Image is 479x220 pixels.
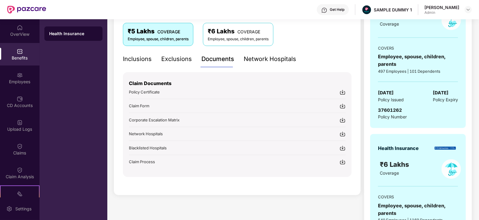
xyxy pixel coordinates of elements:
[208,27,269,36] div: ₹6 Lakhs
[7,6,46,14] img: New Pazcare Logo
[201,54,234,64] div: Documents
[435,147,456,150] img: insurerLogo
[380,170,399,176] span: Coverage
[424,10,459,15] div: Admin
[378,96,404,103] span: Policy Issued
[17,48,23,54] img: svg+xml;base64,PHN2ZyBpZD0iQmVuZWZpdHMiIHhtbG5zPSJodHRwOi8vd3d3LnczLm9yZy8yMDAwL3N2ZyIgd2lkdGg9Ij...
[442,11,461,30] img: policyIcon
[128,27,189,36] div: ₹5 Lakhs
[17,96,23,102] img: svg+xml;base64,PHN2ZyBpZD0iQ0RfQWNjb3VudHMiIGRhdGEtbmFtZT0iQ0QgQWNjb3VudHMiIHhtbG5zPSJodHRwOi8vd3...
[17,167,23,173] img: svg+xml;base64,PHN2ZyBpZD0iQ2xhaW0iIHhtbG5zPSJodHRwOi8vd3d3LnczLm9yZy8yMDAwL3N2ZyIgd2lkdGg9IjIwIi...
[433,96,458,103] span: Policy Expiry
[17,191,23,197] img: svg+xml;base64,PHN2ZyB4bWxucz0iaHR0cDovL3d3dy53My5vcmcvMjAwMC9zdmciIHdpZHRoPSIyMSIgaGVpZ2h0PSIyMC...
[424,5,459,10] div: [PERSON_NAME]
[123,54,152,64] div: Inclusions
[378,53,458,68] div: Employee, spouse, children, parents
[340,159,346,165] img: svg+xml;base64,PHN2ZyBpZD0iRG93bmxvYWQtMjR4MjQiIHhtbG5zPSJodHRwOi8vd3d3LnczLm9yZy8yMDAwL3N2ZyIgd2...
[17,143,23,149] img: svg+xml;base64,PHN2ZyBpZD0iQ2xhaW0iIHhtbG5zPSJodHRwOi8vd3d3LnczLm9yZy8yMDAwL3N2ZyIgd2lkdGg9IjIwIi...
[330,7,344,12] div: Get Help
[128,36,189,42] div: Employee, spouse, children, parents
[157,29,180,34] span: COVERAGE
[378,68,458,74] div: 497 Employees | 101 Dependents
[362,5,371,14] img: Pazcare_Alternative_logo-01-01.png
[378,107,402,113] span: 37601262
[129,145,167,150] span: Blacklisted Hospitals
[380,21,399,26] span: Coverage
[129,103,149,108] span: Claim Form
[129,80,346,87] p: Claim Documents
[340,131,346,137] img: svg+xml;base64,PHN2ZyBpZD0iRG93bmxvYWQtMjR4MjQiIHhtbG5zPSJodHRwOi8vd3d3LnczLm9yZy8yMDAwL3N2ZyIgd2...
[244,54,296,64] div: Network Hospitals
[321,7,327,13] img: svg+xml;base64,PHN2ZyBpZD0iSGVscC0zMngzMiIgeG1sbnM9Imh0dHA6Ly93d3cudzMub3JnLzIwMDAvc3ZnIiB3aWR0aD...
[380,12,411,20] span: ₹5 Lakhs
[433,89,448,96] span: [DATE]
[208,36,269,42] div: Employee, spouse, children, parents
[17,120,23,126] img: svg+xml;base64,PHN2ZyBpZD0iVXBsb2FkX0xvZ3MiIGRhdGEtbmFtZT0iVXBsb2FkIExvZ3MiIHhtbG5zPSJodHRwOi8vd3...
[378,89,394,96] span: [DATE]
[17,72,23,78] img: svg+xml;base64,PHN2ZyBpZD0iRW1wbG95ZWVzIiB4bWxucz0iaHR0cDovL3d3dy53My5vcmcvMjAwMC9zdmciIHdpZHRoPS...
[380,160,411,168] span: ₹6 Lakhs
[17,25,23,31] img: svg+xml;base64,PHN2ZyBpZD0iSG9tZSIgeG1sbnM9Imh0dHA6Ly93d3cudzMub3JnLzIwMDAvc3ZnIiB3aWR0aD0iMjAiIG...
[129,159,155,164] span: Claim Process
[466,7,471,12] img: svg+xml;base64,PHN2ZyBpZD0iRHJvcGRvd24tMzJ4MzIiIHhtbG5zPSJodHRwOi8vd3d3LnczLm9yZy8yMDAwL3N2ZyIgd2...
[442,159,461,179] img: policyIcon
[340,89,346,95] img: svg+xml;base64,PHN2ZyBpZD0iRG93bmxvYWQtMjR4MjQiIHhtbG5zPSJodHRwOi8vd3d3LnczLm9yZy8yMDAwL3N2ZyIgd2...
[129,131,163,136] span: Network Hospitals
[374,7,412,13] div: SAMPLE DUMMY 1
[378,114,407,119] span: Policy Number
[161,54,192,64] div: Exclusions
[378,45,458,51] div: COVERS
[378,194,458,200] div: COVERS
[49,31,98,37] div: Health Insurance
[13,206,33,212] div: Settings
[6,206,12,212] img: svg+xml;base64,PHN2ZyBpZD0iU2V0dGluZy0yMHgyMCIgeG1sbnM9Imh0dHA6Ly93d3cudzMub3JnLzIwMDAvc3ZnIiB3aW...
[129,90,160,94] span: Policy Certificate
[237,29,260,34] span: COVERAGE
[340,117,346,123] img: svg+xml;base64,PHN2ZyBpZD0iRG93bmxvYWQtMjR4MjQiIHhtbG5zPSJodHRwOi8vd3d3LnczLm9yZy8yMDAwL3N2ZyIgd2...
[129,118,180,122] span: Corporate Escalation Matrix
[340,145,346,151] img: svg+xml;base64,PHN2ZyBpZD0iRG93bmxvYWQtMjR4MjQiIHhtbG5zPSJodHRwOi8vd3d3LnczLm9yZy8yMDAwL3N2ZyIgd2...
[340,103,346,109] img: svg+xml;base64,PHN2ZyBpZD0iRG93bmxvYWQtMjR4MjQiIHhtbG5zPSJodHRwOi8vd3d3LnczLm9yZy8yMDAwL3N2ZyIgd2...
[378,202,458,217] div: Employee, spouse, children, parents
[378,145,419,152] div: Health Insurance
